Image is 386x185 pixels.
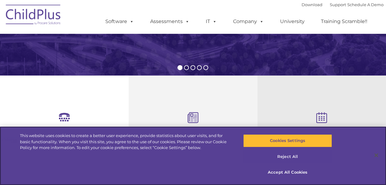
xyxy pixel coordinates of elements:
a: Assessments [144,15,196,28]
font: | [302,2,384,7]
a: IT [200,15,223,28]
a: Software [99,15,140,28]
img: ChildPlus by Procare Solutions [3,0,64,31]
a: Company [227,15,270,28]
button: Accept All Cookies [243,166,332,179]
button: Close [369,148,383,162]
span: Phone number [85,66,111,70]
a: Support [330,2,346,7]
a: Schedule A Demo [347,2,384,7]
span: Last name [85,41,104,45]
a: University [274,15,311,28]
a: Download [302,2,322,7]
div: This website uses cookies to create a better user experience, provide statistics about user visit... [20,133,232,151]
button: Cookies Settings [243,134,332,147]
button: Reject All [243,150,332,163]
a: Training Scramble!! [315,15,373,28]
